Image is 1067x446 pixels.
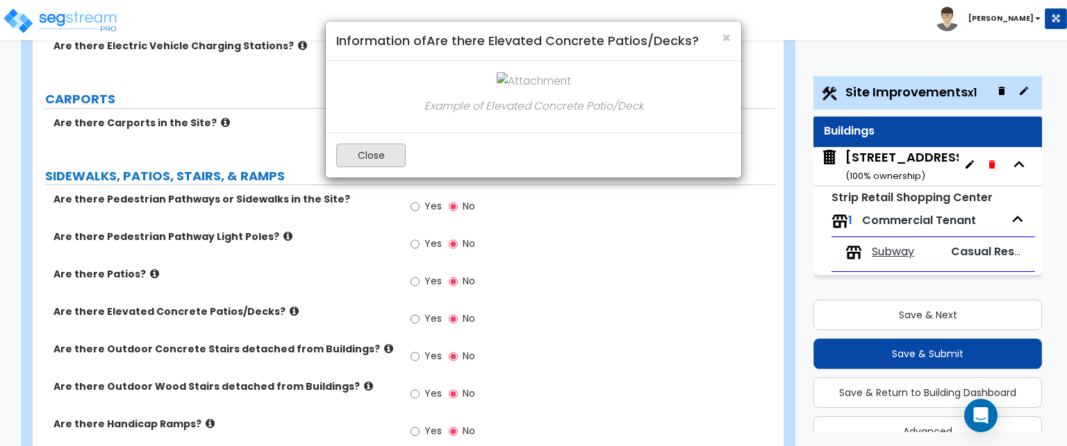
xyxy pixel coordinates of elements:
[336,144,406,167] button: Close
[964,399,998,432] div: Open Intercom Messenger
[497,71,571,89] img: Attachment
[722,28,731,48] span: ×
[722,31,731,45] button: Close
[336,32,731,50] h4: Information of Are there Elevated Concrete Patios/Decks?
[424,98,643,113] em: Example of Elevated Concrete Patio/Deck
